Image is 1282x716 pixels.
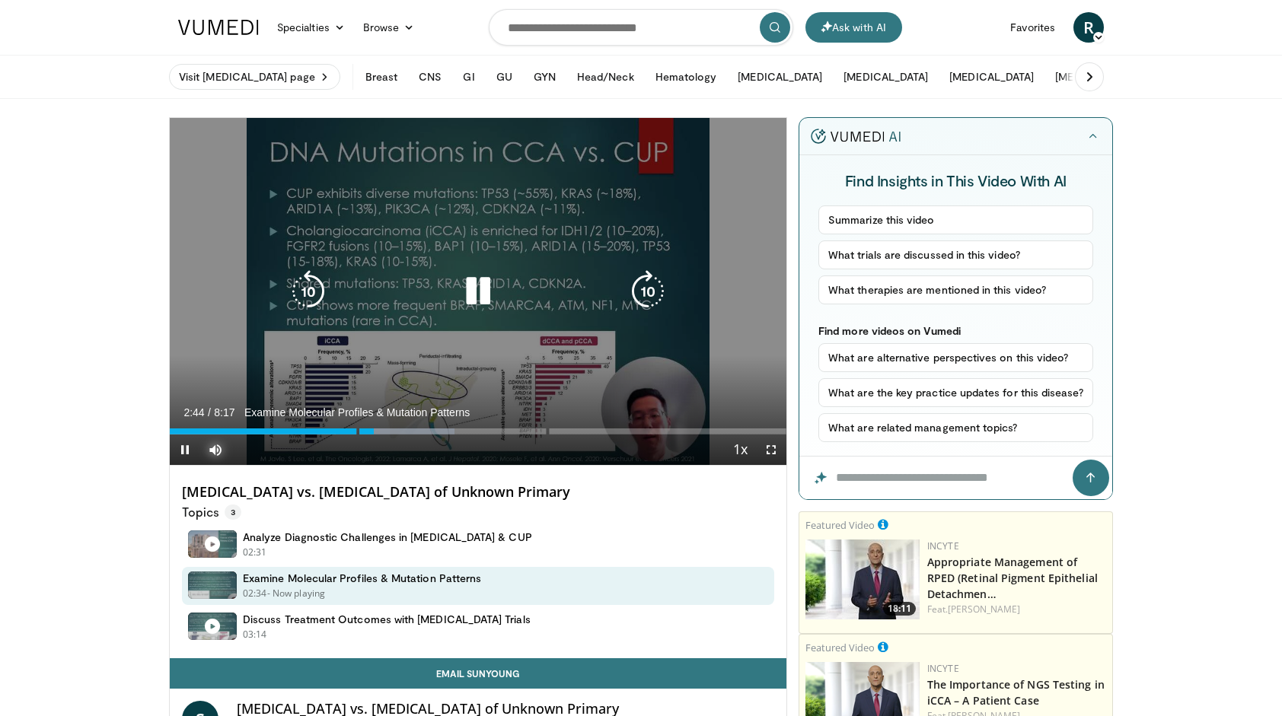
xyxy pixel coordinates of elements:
[268,12,354,43] a: Specialties
[183,406,204,418] span: 2:44
[811,129,901,144] img: vumedi-ai-logo.v2.svg
[805,539,920,619] img: dfb61434-267d-484a-acce-b5dc2d5ee040.150x105_q85_crop-smart_upscale.jpg
[927,539,959,552] a: Incyte
[170,658,786,689] a: Email Sunyoung
[200,434,231,465] button: Mute
[354,12,424,43] a: Browse
[1046,62,1149,92] button: [MEDICAL_DATA]
[1073,12,1104,43] a: R
[818,324,1093,337] p: Find more videos on Vumedi
[489,9,793,46] input: Search topics, interventions
[805,12,902,43] button: Ask with AI
[818,275,1093,304] button: What therapies are mentioned in this video?
[729,62,831,92] button: [MEDICAL_DATA]
[243,571,481,585] h4: Examine Molecular Profiles & Mutation Patterns
[927,677,1105,708] a: The Importance of NGS Testing in iCCA – A Patient Case
[182,484,774,501] h4: [MEDICAL_DATA] vs. [MEDICAL_DATA] of Unknown Primary
[225,504,241,520] span: 3
[805,539,920,619] a: 18:11
[799,457,1112,499] input: Question for the AI
[948,603,1020,616] a: [PERSON_NAME]
[525,62,565,92] button: GYN
[170,434,200,465] button: Pause
[818,170,1093,190] h4: Find Insights in This Video With AI
[208,406,211,418] span: /
[834,62,937,92] button: [MEDICAL_DATA]
[1001,12,1064,43] a: Favorites
[214,406,234,418] span: 8:17
[927,662,959,675] a: Incyte
[243,628,267,641] p: 03:14
[940,62,1043,92] button: [MEDICAL_DATA]
[487,62,521,92] button: GU
[170,428,786,434] div: Progress Bar
[646,62,726,92] button: Hematology
[356,62,407,92] button: Breast
[244,406,470,419] span: Examine Molecular Profiles & Mutation Patterns
[927,603,1106,616] div: Feat.
[267,587,326,600] p: - Now playing
[726,434,756,465] button: Playback Rate
[243,546,267,559] p: 02:31
[805,518,875,532] small: Featured Video
[883,602,916,616] span: 18:11
[169,64,340,90] a: Visit [MEDICAL_DATA] page
[818,240,1093,269] button: What trials are discussed in this video?
[243,587,267,600] p: 02:34
[818,413,1093,442] button: What are related management topics?
[170,118,786,466] video-js: Video Player
[410,62,451,92] button: CNS
[178,20,259,35] img: VuMedi Logo
[182,504,241,520] p: Topics
[927,555,1098,601] a: Appropriate Management of RPED (Retinal Pigment Epithelial Detachmen…
[243,530,532,544] h4: Analyze Diagnostic Challenges in [MEDICAL_DATA] & CUP
[454,62,483,92] button: GI
[805,641,875,654] small: Featured Video
[818,378,1093,407] button: What are the key practice updates for this disease?
[818,205,1093,234] button: Summarize this video
[568,62,643,92] button: Head/Neck
[756,434,786,465] button: Fullscreen
[818,343,1093,372] button: What are alternative perspectives on this video?
[243,613,531,626] h4: Discuss Treatment Outcomes with [MEDICAL_DATA] Trials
